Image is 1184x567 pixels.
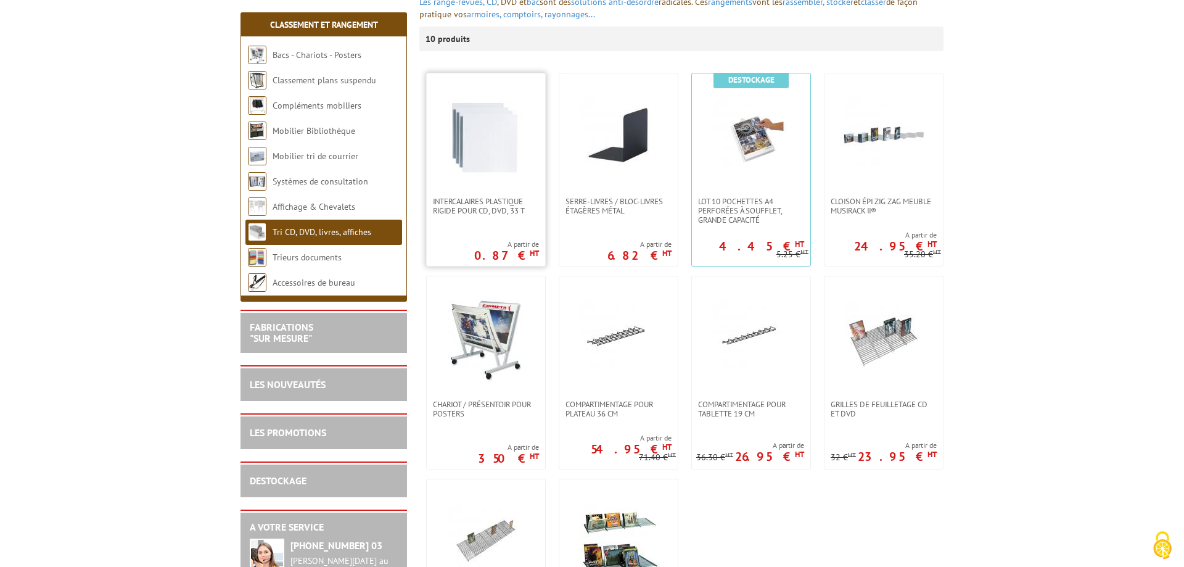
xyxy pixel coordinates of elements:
[728,75,775,85] b: Destockage
[668,450,676,459] sup: HT
[854,242,937,250] p: 24.95 €
[248,147,266,165] img: Mobilier tri de courrier
[831,441,937,450] span: A partir de
[273,226,371,238] a: Tri CD, DVD, livres, affiches
[248,172,266,191] img: Systèmes de consultation
[273,125,355,136] a: Mobilier Bibliothèque
[831,453,856,462] p: 32 €
[735,453,804,460] p: 26.95 €
[841,295,927,381] img: Grilles de feuilletage CD et DVD
[639,453,676,462] p: 71.40 €
[248,273,266,292] img: Accessoires de bureau
[1141,525,1184,567] button: Cookies (fenêtre modale)
[273,75,376,86] a: Classement plans suspendu
[698,197,804,225] span: Lot 10 Pochettes A4 perforées à soufflet, grande capacité
[443,92,529,178] img: Intercalaires plastique rigide pour CD, DVD, 33 T
[719,242,804,250] p: 4.45 €
[692,197,810,225] a: Lot 10 Pochettes A4 perforées à soufflet, grande capacité
[248,71,266,89] img: Classement plans suspendu
[696,441,804,450] span: A partir de
[824,197,943,215] a: Cloison épi zig zag meuble Musirack II®
[927,239,937,249] sup: HT
[248,223,266,241] img: Tri CD, DVD, livres, affiches
[795,449,804,460] sup: HT
[725,450,733,459] sup: HT
[425,27,472,51] p: 10 produits
[575,295,662,381] img: Compartimentage pour plateau 36 cm
[478,455,539,462] p: 350 €
[565,400,672,418] span: Compartimentage pour plateau 36 cm
[831,197,937,215] span: Cloison épi zig zag meuble Musirack II®
[273,100,361,111] a: Compléments mobiliers
[545,9,594,20] a: rayonnages...
[248,46,266,64] img: Bacs - Chariots - Posters
[250,426,326,439] a: LES PROMOTIONS
[824,230,937,240] span: A partir de
[708,92,794,178] img: Lot 10 Pochettes A4 perforées à soufflet, grande capacité
[273,277,355,288] a: Accessoires de bureau
[1147,530,1178,561] img: Cookies (fenêtre modale)
[848,450,856,459] sup: HT
[474,252,539,259] p: 0.87 €
[662,248,672,259] sup: HT
[530,451,539,461] sup: HT
[273,49,361,60] a: Bacs - Chariots - Posters
[692,400,810,418] a: Compartimentage pour tablette 19 cm
[248,122,266,140] img: Mobilier Bibliothèque
[904,250,941,259] p: 35.20 €
[858,453,937,460] p: 23.95 €
[559,400,678,418] a: Compartimentage pour plateau 36 cm
[248,248,266,267] img: Trieurs documents
[248,96,266,115] img: Compléments mobiliers
[467,9,501,20] a: armoires,
[662,442,672,452] sup: HT
[841,92,927,178] img: Cloison épi zig zag meuble Musirack II®
[427,400,545,418] a: Chariot / Présentoir pour posters
[824,400,943,418] a: Grilles de feuilletage CD et DVD
[696,453,733,462] p: 36.30 €
[273,151,358,162] a: Mobilier tri de courrier
[565,197,672,215] span: Serre-livres / Bloc-livres étagères métal
[270,19,378,30] a: Classement et Rangement
[248,197,266,216] img: Affichage & Chevalets
[427,197,545,215] a: Intercalaires plastique rigide pour CD, DVD, 33 T
[250,378,326,391] a: LES NOUVEAUTÉS
[290,539,382,552] strong: [PHONE_NUMBER] 03
[575,92,662,178] img: Serre-livres / Bloc-livres étagères métal
[273,252,342,263] a: Trieurs documents
[530,248,539,259] sup: HT
[708,295,794,381] img: Compartimentage pour tablette 19 cm
[933,247,941,256] sup: HT
[776,250,808,259] p: 5.25 €
[273,176,368,187] a: Systèmes de consultation
[250,522,398,533] h2: A votre service
[433,400,539,418] span: Chariot / Présentoir pour posters
[478,442,539,452] span: A partir de
[273,201,355,212] a: Affichage & Chevalets
[250,474,306,487] a: DESTOCKAGE
[800,247,808,256] sup: HT
[559,197,678,215] a: Serre-livres / Bloc-livres étagères métal
[831,400,937,418] span: Grilles de feuilletage CD et DVD
[591,445,672,453] p: 54.95 €
[250,321,313,344] a: FABRICATIONS"Sur Mesure"
[474,239,539,249] span: A partir de
[927,449,937,460] sup: HT
[607,252,672,259] p: 6.82 €
[607,239,672,249] span: A partir de
[559,433,672,443] span: A partir de
[698,400,804,418] span: Compartimentage pour tablette 19 cm
[795,239,804,249] sup: HT
[443,295,529,381] img: Chariot / Présentoir pour posters
[503,9,542,20] a: comptoirs,
[433,197,539,215] span: Intercalaires plastique rigide pour CD, DVD, 33 T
